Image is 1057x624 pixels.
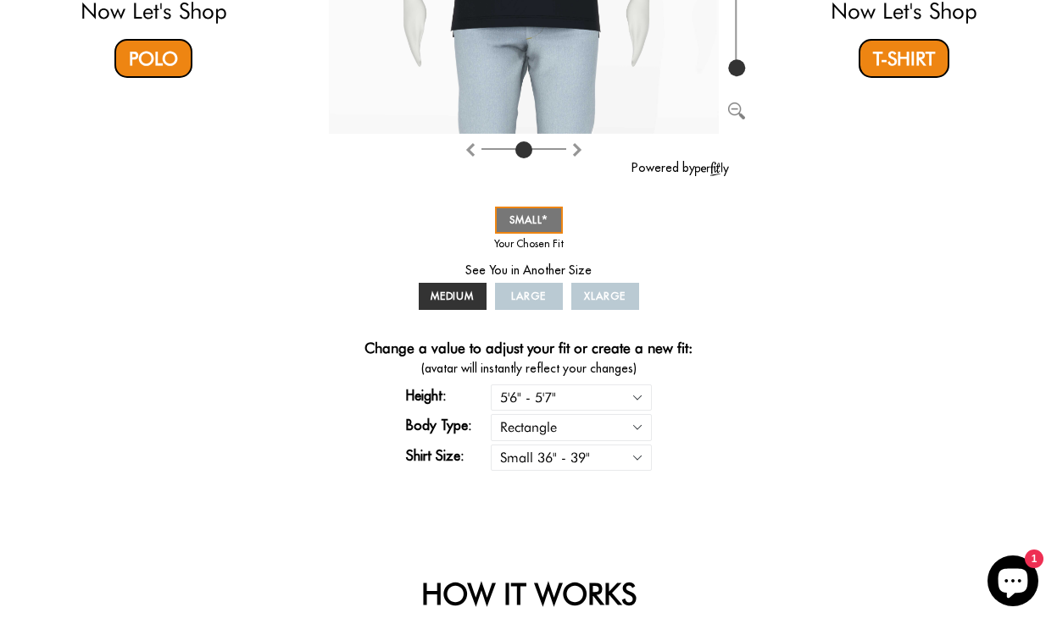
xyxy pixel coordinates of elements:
[570,138,584,158] button: Rotate counter clockwise
[495,207,563,234] a: SMALL
[406,415,491,435] label: Body Type:
[364,340,693,360] h4: Change a value to adjust your fit or create a new fit:
[464,143,477,157] img: Rotate clockwise
[571,283,639,310] a: XLARGE
[419,283,487,310] a: MEDIUM
[406,385,491,406] label: Height:
[329,360,729,378] span: (avatar will instantly reflect your changes)
[859,39,949,78] a: T-Shirt
[431,290,475,302] span: MEDIUM
[695,162,729,176] img: perfitly-logo_73ae6c82-e2e3-4a36-81b1-9e913f6ac5a1.png
[570,143,584,157] img: Rotate counter clockwise
[728,100,745,117] button: Zoom out
[509,213,548,226] span: SMALL
[728,102,745,119] img: Zoom out
[584,290,626,302] span: XLARGE
[67,576,991,611] h2: HOW IT WORKS
[114,39,192,78] a: Polo
[406,445,491,466] label: Shirt Size:
[631,160,729,175] a: Powered by
[511,290,546,302] span: LARGE
[982,555,1043,610] inbox-online-store-chat: Shopify online store chat
[464,138,477,158] button: Rotate clockwise
[495,283,563,310] a: LARGE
